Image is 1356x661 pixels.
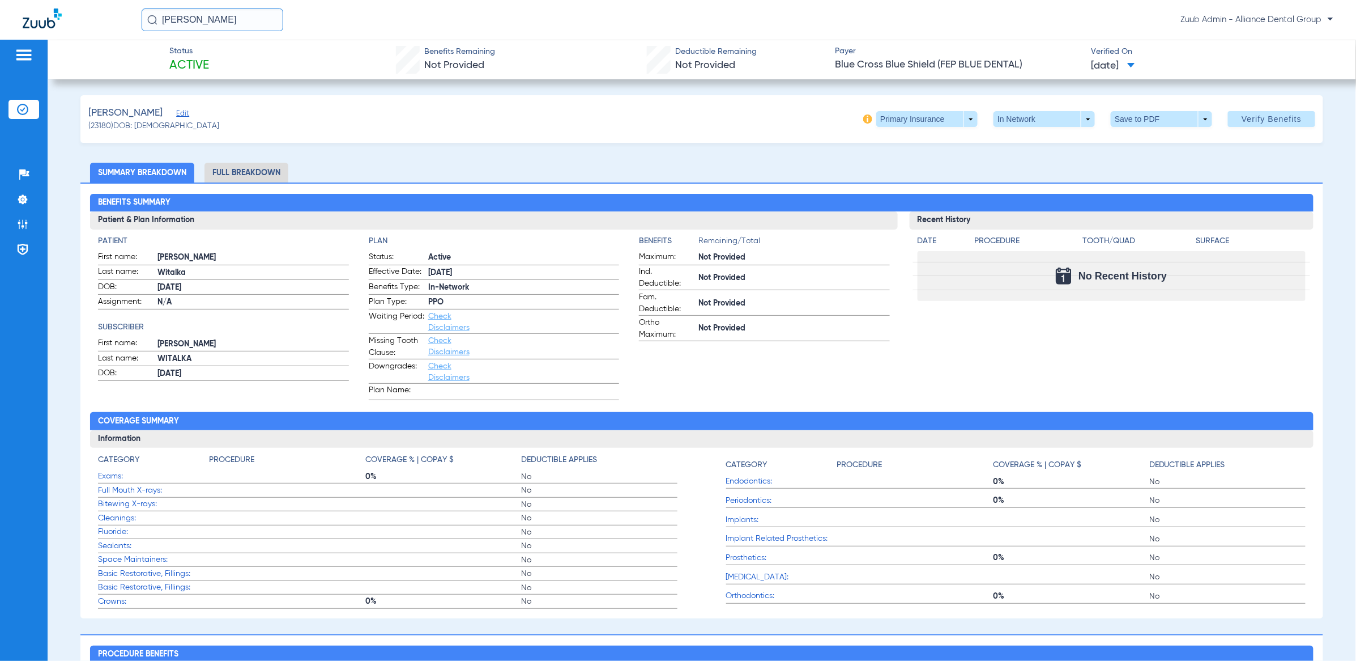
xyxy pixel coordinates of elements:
[176,109,186,120] span: Edit
[910,211,1314,230] h3: Recent History
[98,454,209,470] app-breakdown-title: Category
[1149,533,1306,545] span: No
[1228,111,1315,127] button: Verify Benefits
[98,266,153,279] span: Last name:
[993,111,1095,127] button: In Network
[522,527,678,538] span: No
[90,194,1314,212] h2: Benefits Summary
[522,471,678,482] span: No
[365,596,522,607] span: 0%
[209,454,365,470] app-breakdown-title: Procedure
[1181,14,1333,26] span: Zuub Admin - Alliance Dental Group
[698,272,890,284] span: Not Provided
[98,512,209,524] span: Cleanings:
[209,454,254,466] h4: Procedure
[369,311,424,333] span: Waiting Period:
[98,526,209,538] span: Fluoride:
[698,252,890,264] span: Not Provided
[157,338,349,350] span: [PERSON_NAME]
[369,281,424,295] span: Benefits Type:
[863,115,872,124] img: info-icon
[675,46,757,58] span: Deductible Remaining
[98,485,209,497] span: Full Mouth X-rays:
[522,499,678,510] span: No
[993,495,1149,506] span: 0%
[147,15,157,25] img: Search Icon
[726,495,837,507] span: Periodontics:
[98,582,209,594] span: Basic Restorative, Fillings:
[428,252,620,264] span: Active
[157,353,349,365] span: WITALKA
[98,337,153,351] span: First name:
[639,291,694,315] span: Fam. Deductible:
[88,120,219,132] span: (23180) DOB: [DEMOGRAPHIC_DATA]
[428,312,470,332] a: Check Disclaimers
[98,596,209,608] span: Crowns:
[157,282,349,294] span: [DATE]
[1149,459,1225,471] h4: Deductible Applies
[1149,514,1306,526] span: No
[835,45,1081,57] span: Payer
[98,498,209,510] span: Bitewing X-rays:
[522,554,678,566] span: No
[369,335,424,359] span: Missing Tooth Clause:
[90,412,1314,430] h2: Coverage Summary
[522,540,678,552] span: No
[428,282,620,294] span: In-Network
[1082,235,1192,247] h4: Tooth/Quad
[88,106,163,120] span: [PERSON_NAME]
[975,235,1078,251] app-breakdown-title: Procedure
[1149,571,1306,583] span: No
[639,266,694,290] span: Ind. Deductible:
[98,296,153,310] span: Assignment:
[698,235,890,251] span: Remaining/Total
[98,321,349,333] app-breakdown-title: Subscriber
[98,454,139,466] h4: Category
[918,235,965,247] h4: Date
[157,267,349,279] span: Witalka
[1149,552,1306,563] span: No
[522,582,678,594] span: No
[975,235,1078,247] h4: Procedure
[522,454,598,466] h4: Deductible Applies
[1149,476,1306,488] span: No
[522,485,678,496] span: No
[1242,115,1302,124] span: Verify Benefits
[365,454,522,470] app-breakdown-title: Coverage % | Copay $
[90,211,898,230] h3: Patient & Plan Information
[369,235,620,247] h4: Plan
[15,48,33,62] img: hamburger-icon
[169,45,209,57] span: Status
[993,552,1149,563] span: 0%
[369,296,424,310] span: Plan Type:
[1111,111,1212,127] button: Save to PDF
[726,590,837,602] span: Orthodontics:
[428,337,470,356] a: Check Disclaimers
[98,568,209,580] span: Basic Restorative, Fillings:
[365,454,454,466] h4: Coverage % | Copay $
[157,252,349,264] span: [PERSON_NAME]
[876,111,978,127] button: Primary Insurance
[369,384,424,400] span: Plan Name:
[1056,268,1072,285] img: Calendar
[98,353,153,366] span: Last name:
[204,163,288,183] li: Full Breakdown
[369,251,424,265] span: Status:
[726,552,837,564] span: Prosthetics:
[428,296,620,308] span: PPO
[993,454,1149,475] app-breakdown-title: Coverage % | Copay $
[369,266,424,279] span: Effective Date:
[698,323,890,334] span: Not Provided
[726,571,837,583] span: [MEDICAL_DATA]:
[98,471,209,482] span: Exams:
[675,60,735,70] span: Not Provided
[993,591,1149,602] span: 0%
[1196,235,1305,251] app-breakdown-title: Surface
[424,46,495,58] span: Benefits Remaining
[1082,235,1192,251] app-breakdown-title: Tooth/Quad
[1149,454,1306,475] app-breakdown-title: Deductible Applies
[365,471,522,482] span: 0%
[157,296,349,308] span: N/A
[98,251,153,265] span: First name:
[698,298,890,310] span: Not Provided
